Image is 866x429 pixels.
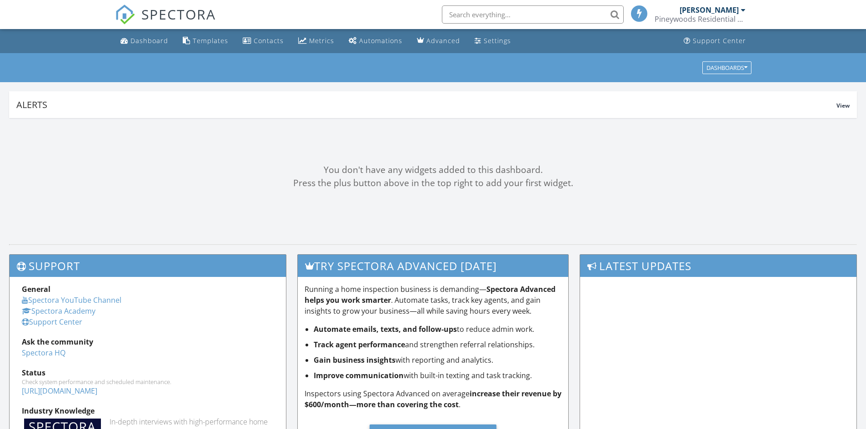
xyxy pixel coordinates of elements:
[9,163,857,177] div: You don't have any widgets added to this dashboard.
[254,36,284,45] div: Contacts
[471,33,515,49] a: Settings
[22,378,274,385] div: Check system performance and scheduled maintenance.
[141,5,216,24] span: SPECTORA
[22,386,97,396] a: [URL][DOMAIN_NAME]
[22,317,82,327] a: Support Center
[314,324,457,334] strong: Automate emails, texts, and follow-ups
[836,102,850,109] span: View
[442,5,624,24] input: Search everything...
[193,36,228,45] div: Templates
[314,324,562,335] li: to reduce admin work.
[298,255,569,277] h3: Try spectora advanced [DATE]
[305,388,562,410] p: Inspectors using Spectora Advanced on average .
[680,33,750,49] a: Support Center
[239,33,287,49] a: Contacts
[345,33,406,49] a: Automations (Basic)
[10,255,286,277] h3: Support
[22,348,65,358] a: Spectora HQ
[655,15,746,24] div: Pineywoods Residential Home Inspection
[314,370,562,381] li: with built-in texting and task tracking.
[22,284,50,294] strong: General
[179,33,232,49] a: Templates
[115,12,216,31] a: SPECTORA
[580,255,856,277] h3: Latest Updates
[702,61,751,74] button: Dashboards
[22,295,121,305] a: Spectora YouTube Channel
[9,177,857,190] div: Press the plus button above in the top right to add your first widget.
[305,389,561,409] strong: increase their revenue by $600/month—more than covering the cost
[305,284,556,305] strong: Spectora Advanced helps you work smarter
[359,36,402,45] div: Automations
[314,355,562,365] li: with reporting and analytics.
[22,336,274,347] div: Ask the community
[115,5,135,25] img: The Best Home Inspection Software - Spectora
[426,36,460,45] div: Advanced
[22,367,274,378] div: Status
[314,370,404,380] strong: Improve communication
[706,64,747,71] div: Dashboards
[16,99,836,111] div: Alerts
[22,405,274,416] div: Industry Knowledge
[305,284,562,316] p: Running a home inspection business is demanding— . Automate tasks, track key agents, and gain ins...
[484,36,511,45] div: Settings
[295,33,338,49] a: Metrics
[413,33,464,49] a: Advanced
[22,306,95,316] a: Spectora Academy
[314,340,405,350] strong: Track agent performance
[693,36,746,45] div: Support Center
[117,33,172,49] a: Dashboard
[314,355,395,365] strong: Gain business insights
[680,5,739,15] div: [PERSON_NAME]
[309,36,334,45] div: Metrics
[314,339,562,350] li: and strengthen referral relationships.
[130,36,168,45] div: Dashboard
